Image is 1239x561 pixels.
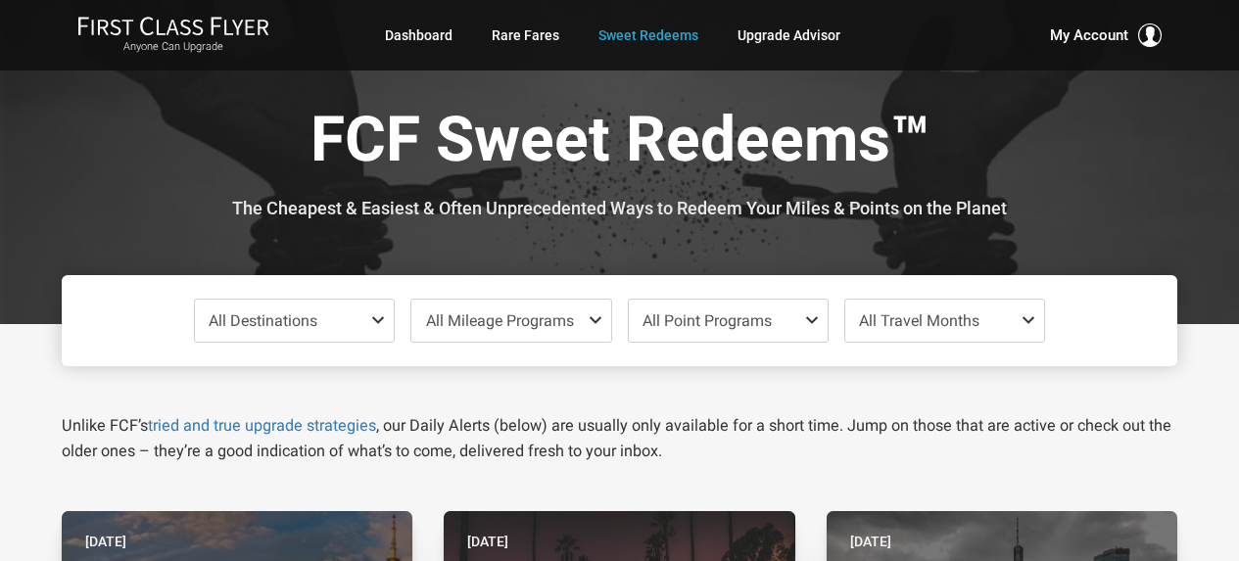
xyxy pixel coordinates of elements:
[1050,23,1128,47] span: My Account
[598,18,698,53] a: Sweet Redeems
[76,106,1163,181] h1: FCF Sweet Redeems™
[859,311,979,330] span: All Travel Months
[62,413,1177,464] p: Unlike FCF’s , our Daily Alerts (below) are usually only available for a short time. Jump on thos...
[148,416,376,435] a: tried and true upgrade strategies
[85,531,126,552] time: [DATE]
[77,40,269,54] small: Anyone Can Upgrade
[426,311,574,330] span: All Mileage Programs
[385,18,453,53] a: Dashboard
[77,16,269,55] a: First Class FlyerAnyone Can Upgrade
[77,16,269,36] img: First Class Flyer
[850,531,891,552] time: [DATE]
[738,18,840,53] a: Upgrade Advisor
[643,311,772,330] span: All Point Programs
[76,199,1163,218] h3: The Cheapest & Easiest & Often Unprecedented Ways to Redeem Your Miles & Points on the Planet
[467,531,508,552] time: [DATE]
[1050,23,1162,47] button: My Account
[209,311,317,330] span: All Destinations
[492,18,559,53] a: Rare Fares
